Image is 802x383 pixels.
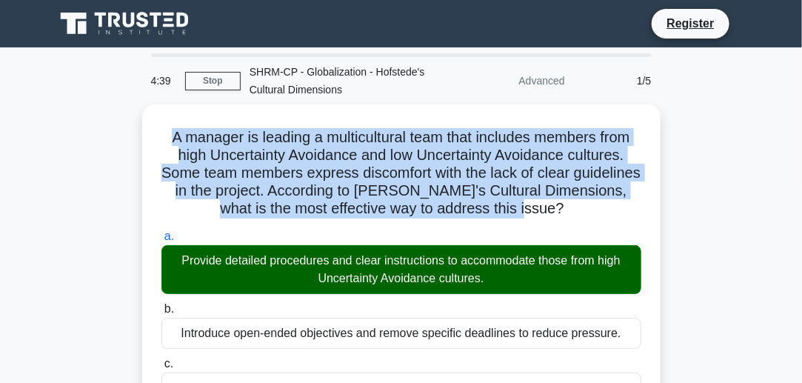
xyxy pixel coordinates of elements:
[444,66,574,96] div: Advanced
[658,14,723,33] a: Register
[164,302,174,315] span: b.
[241,57,444,104] div: SHRM-CP - Globalization - Hofstede's Cultural Dimensions
[161,245,641,294] div: Provide detailed procedures and clear instructions to accommodate those from high Uncertainty Avo...
[142,66,185,96] div: 4:39
[161,318,641,349] div: Introduce open-ended objectives and remove specific deadlines to reduce pressure.
[164,230,174,242] span: a.
[164,357,173,370] span: c.
[185,72,241,90] a: Stop
[574,66,661,96] div: 1/5
[160,128,643,219] h5: A manager is leading a multicultural team that includes members from high Uncertainty Avoidance a...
